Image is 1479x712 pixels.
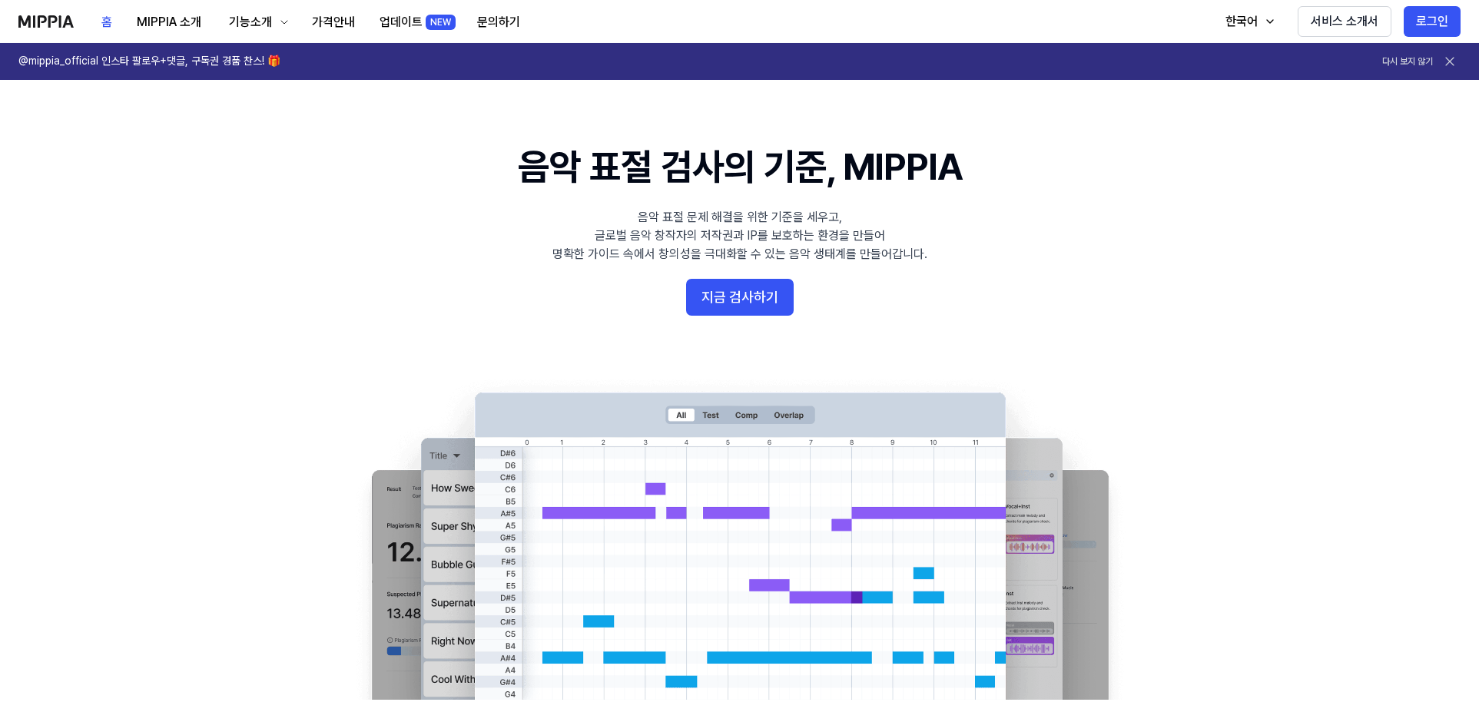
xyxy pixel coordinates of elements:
[367,7,465,38] button: 업데이트NEW
[18,15,74,28] img: logo
[552,208,927,263] div: 음악 표절 문제 해결을 위한 기준을 세우고, 글로벌 음악 창작자의 저작권과 IP를 보호하는 환경을 만들어 명확한 가이드 속에서 창의성을 극대화할 수 있는 음악 생태계를 만들어...
[300,7,367,38] button: 가격안내
[367,1,465,43] a: 업데이트NEW
[686,279,794,316] button: 지금 검사하기
[340,377,1139,700] img: main Image
[1298,6,1391,37] button: 서비스 소개서
[18,54,280,69] h1: @mippia_official 인스타 팔로우+댓글, 구독권 경품 찬스! 🎁
[1404,6,1461,37] button: 로그인
[226,13,275,31] div: 기능소개
[1210,6,1285,37] button: 한국어
[426,15,456,30] div: NEW
[1382,55,1433,68] button: 다시 보지 않기
[518,141,961,193] h1: 음악 표절 검사의 기준, MIPPIA
[89,1,124,43] a: 홈
[1222,12,1261,31] div: 한국어
[214,7,300,38] button: 기능소개
[89,7,124,38] button: 홈
[465,7,532,38] button: 문의하기
[124,7,214,38] button: MIPPIA 소개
